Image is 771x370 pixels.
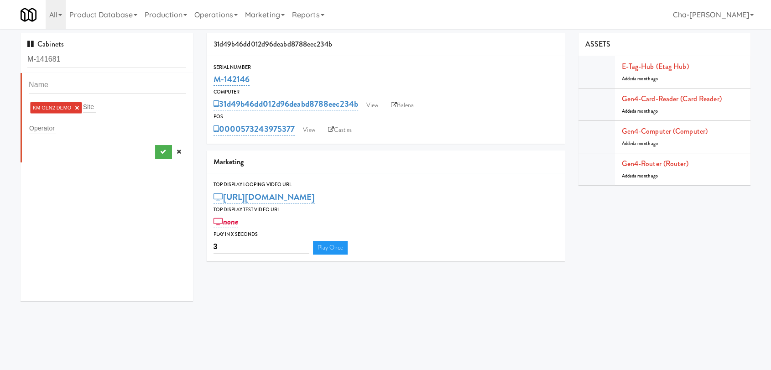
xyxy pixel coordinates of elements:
[214,230,558,239] div: Play in X seconds
[21,73,193,162] li: KM GEN2 DEMO ×
[214,98,358,110] a: 31d49b46dd012d96deabd8788eec234b
[634,172,658,179] span: a month ago
[214,156,244,167] span: Marketing
[622,126,708,136] a: Gen4-computer (Computer)
[313,241,348,255] a: Play Once
[634,108,658,115] span: a month ago
[27,39,64,49] span: Cabinets
[29,122,56,134] input: Operator
[21,7,36,23] img: Micromart
[30,102,82,114] li: KM GEN2 DEMO ×
[214,205,558,214] div: Top Display Test Video Url
[207,33,565,56] div: 31d49b46dd012d96deabd8788eec234b
[29,77,186,94] input: Name
[622,140,658,147] span: Added
[323,123,357,137] a: Castles
[214,123,295,135] a: 0000573243975377
[214,180,558,189] div: Top Display Looping Video Url
[622,158,688,169] a: Gen4-router (Router)
[214,112,558,121] div: POS
[622,172,658,179] span: Added
[634,140,658,147] span: a month ago
[362,99,383,112] a: View
[622,61,689,72] a: E-tag-hub (Etag Hub)
[75,104,79,112] a: ×
[634,75,658,82] span: a month ago
[214,88,558,97] div: Computer
[298,123,319,137] a: View
[214,63,558,72] div: Serial Number
[33,105,71,110] span: KM GEN2 DEMO
[622,108,658,115] span: Added
[622,94,722,104] a: Gen4-card-reader (Card Reader)
[622,75,658,82] span: Added
[214,215,239,228] a: none
[585,39,611,49] span: ASSETS
[214,191,315,203] a: [URL][DOMAIN_NAME]
[214,73,250,86] a: M-142146
[27,51,186,68] input: Search cabinets
[83,101,96,113] input: Site
[386,99,418,112] a: Balena
[29,100,186,115] div: KM GEN2 DEMO ×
